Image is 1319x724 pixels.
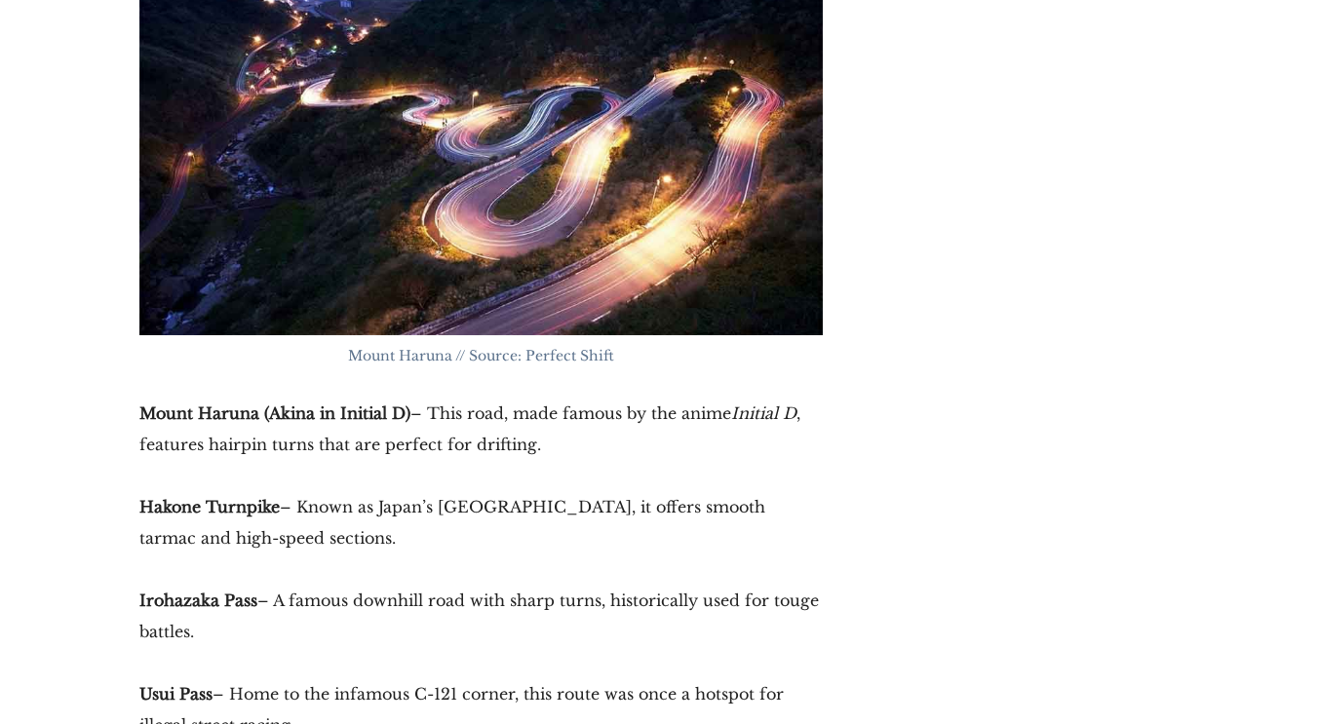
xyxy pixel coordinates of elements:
[139,684,213,704] strong: Usui Pass
[139,403,410,423] strong: Mount Haruna (Akina in Initial D)
[139,398,823,460] p: – This road, made famous by the anime , features hairpin turns that are perfect for drifting.
[139,491,823,553] p: – Known as Japan’s [GEOGRAPHIC_DATA], it offers smooth tarmac and high-speed sections.
[731,403,796,423] em: Initial D
[139,591,257,610] strong: Irohazaka Pass
[139,497,280,516] strong: Hakone Turnpike
[139,585,823,647] p: – A famous downhill road with sharp turns, historically used for touge battles.
[348,347,614,364] span: Mount Haruna // Source: Perfect Shift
